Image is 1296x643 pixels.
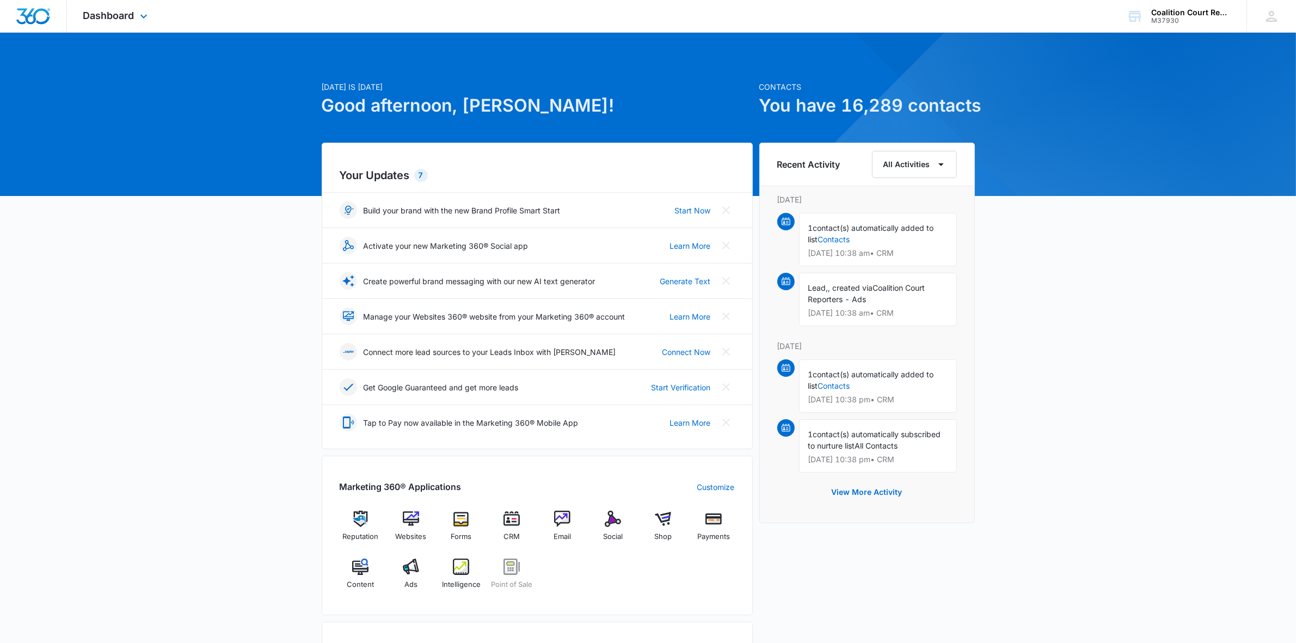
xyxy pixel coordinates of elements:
[808,223,934,244] span: contact(s) automatically added to list
[364,205,561,216] p: Build your brand with the new Brand Profile Smart Start
[717,201,735,219] button: Close
[491,579,532,590] span: Point of Sale
[808,456,948,463] p: [DATE] 10:38 pm • CRM
[603,531,623,542] span: Social
[1151,17,1231,25] div: account id
[759,81,975,93] p: Contacts
[404,579,417,590] span: Ads
[818,235,850,244] a: Contacts
[828,283,873,292] span: , created via
[670,417,711,428] a: Learn More
[662,346,711,358] a: Connect Now
[808,430,941,450] span: contact(s) automatically subscribed to nurture list
[808,223,813,232] span: 1
[364,240,529,252] p: Activate your new Marketing 360® Social app
[759,93,975,119] h1: You have 16,289 contacts
[777,340,957,352] p: [DATE]
[395,531,426,542] span: Websites
[364,346,616,358] p: Connect more lead sources to your Leads Inbox with [PERSON_NAME]
[697,531,730,542] span: Payments
[491,559,533,598] a: Point of Sale
[808,309,948,317] p: [DATE] 10:38 am • CRM
[491,511,533,550] a: CRM
[697,481,735,493] a: Customize
[808,249,948,257] p: [DATE] 10:38 am • CRM
[717,237,735,254] button: Close
[342,531,378,542] span: Reputation
[717,414,735,431] button: Close
[670,311,711,322] a: Learn More
[440,511,482,550] a: Forms
[364,417,579,428] p: Tap to Pay now available in the Marketing 360® Mobile App
[855,441,898,450] span: All Contacts
[322,81,753,93] p: [DATE] is [DATE]
[652,382,711,393] a: Start Verification
[717,308,735,325] button: Close
[503,531,520,542] span: CRM
[675,205,711,216] a: Start Now
[340,167,735,183] h2: Your Updates
[340,511,382,550] a: Reputation
[717,378,735,396] button: Close
[808,396,948,403] p: [DATE] 10:38 pm • CRM
[347,579,374,590] span: Content
[808,430,813,439] span: 1
[808,370,813,379] span: 1
[660,275,711,287] a: Generate Text
[777,194,957,205] p: [DATE]
[451,531,471,542] span: Forms
[440,559,482,598] a: Intelligence
[1151,8,1231,17] div: account name
[442,579,481,590] span: Intelligence
[808,370,934,390] span: contact(s) automatically added to list
[554,531,571,542] span: Email
[542,511,583,550] a: Email
[717,343,735,360] button: Close
[777,158,840,171] h6: Recent Activity
[364,275,595,287] p: Create powerful brand messaging with our new AI text generator
[364,382,519,393] p: Get Google Guaranteed and get more leads
[717,272,735,290] button: Close
[654,531,672,542] span: Shop
[83,10,134,21] span: Dashboard
[821,479,913,505] button: View More Activity
[872,151,957,178] button: All Activities
[340,480,462,493] h2: Marketing 360® Applications
[390,559,432,598] a: Ads
[592,511,634,550] a: Social
[693,511,735,550] a: Payments
[364,311,625,322] p: Manage your Websites 360® website from your Marketing 360® account
[322,93,753,119] h1: Good afternoon, [PERSON_NAME]!
[414,169,428,182] div: 7
[390,511,432,550] a: Websites
[642,511,684,550] a: Shop
[670,240,711,252] a: Learn More
[818,381,850,390] a: Contacts
[340,559,382,598] a: Content
[808,283,828,292] span: Lead,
